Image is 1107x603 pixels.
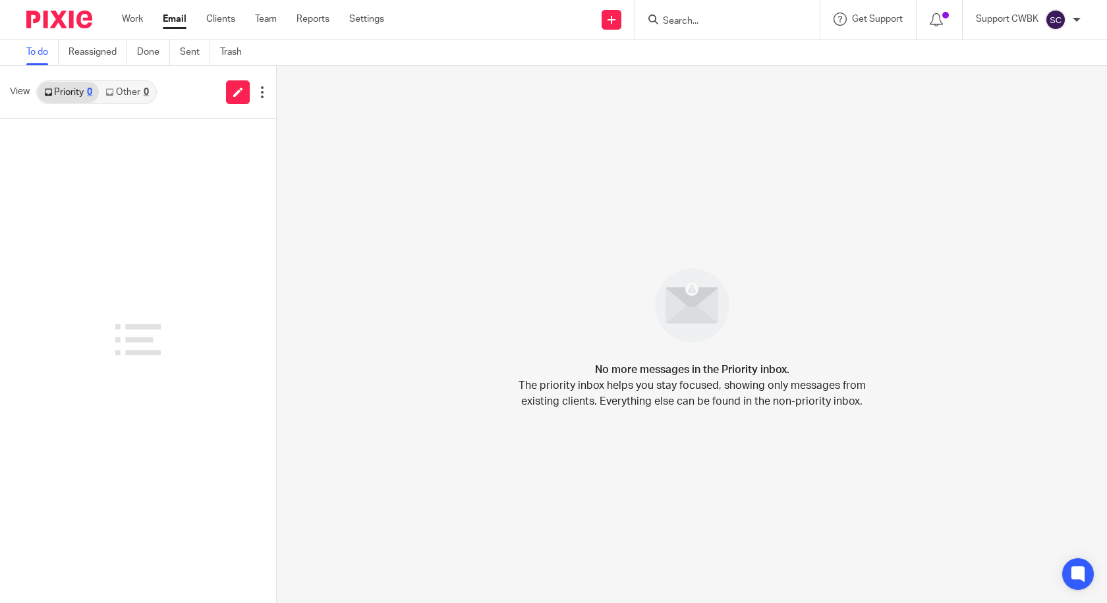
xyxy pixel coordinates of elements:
[163,13,186,26] a: Email
[69,40,127,65] a: Reassigned
[99,82,155,103] a: Other0
[976,13,1038,26] p: Support CWBK
[87,88,92,97] div: 0
[38,82,99,103] a: Priority0
[206,13,235,26] a: Clients
[26,11,92,28] img: Pixie
[595,362,789,378] h4: No more messages in the Priority inbox.
[662,16,780,28] input: Search
[144,88,149,97] div: 0
[10,85,30,99] span: View
[180,40,210,65] a: Sent
[26,40,59,65] a: To do
[122,13,143,26] a: Work
[517,378,866,409] p: The priority inbox helps you stay focused, showing only messages from existing clients. Everythin...
[646,260,738,351] img: image
[137,40,170,65] a: Done
[220,40,252,65] a: Trash
[349,13,384,26] a: Settings
[1045,9,1066,30] img: svg%3E
[297,13,329,26] a: Reports
[255,13,277,26] a: Team
[852,14,903,24] span: Get Support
